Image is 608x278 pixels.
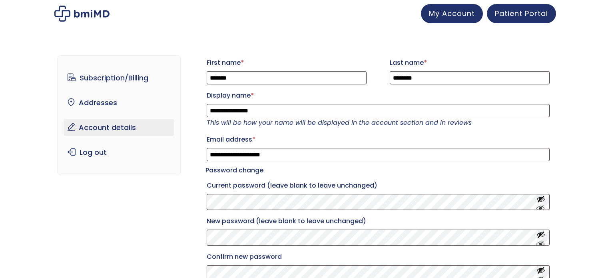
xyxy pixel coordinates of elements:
[207,179,550,192] label: Current password (leave blank to leave unchanged)
[421,4,483,23] a: My Account
[487,4,556,23] a: Patient Portal
[57,55,181,175] nav: Account pages
[429,8,475,18] span: My Account
[64,119,174,136] a: Account details
[207,250,550,263] label: Confirm new password
[495,8,548,18] span: Patient Portal
[536,195,545,210] button: Show password
[207,56,367,69] label: First name
[207,118,472,127] em: This will be how your name will be displayed in the account section and in reviews
[64,94,174,111] a: Addresses
[207,215,550,228] label: New password (leave blank to leave unchanged)
[205,165,263,176] legend: Password change
[207,133,550,146] label: Email address
[390,56,550,69] label: Last name
[64,70,174,86] a: Subscription/Billing
[54,6,110,22] img: My account
[207,89,550,102] label: Display name
[64,144,174,161] a: Log out
[536,230,545,245] button: Show password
